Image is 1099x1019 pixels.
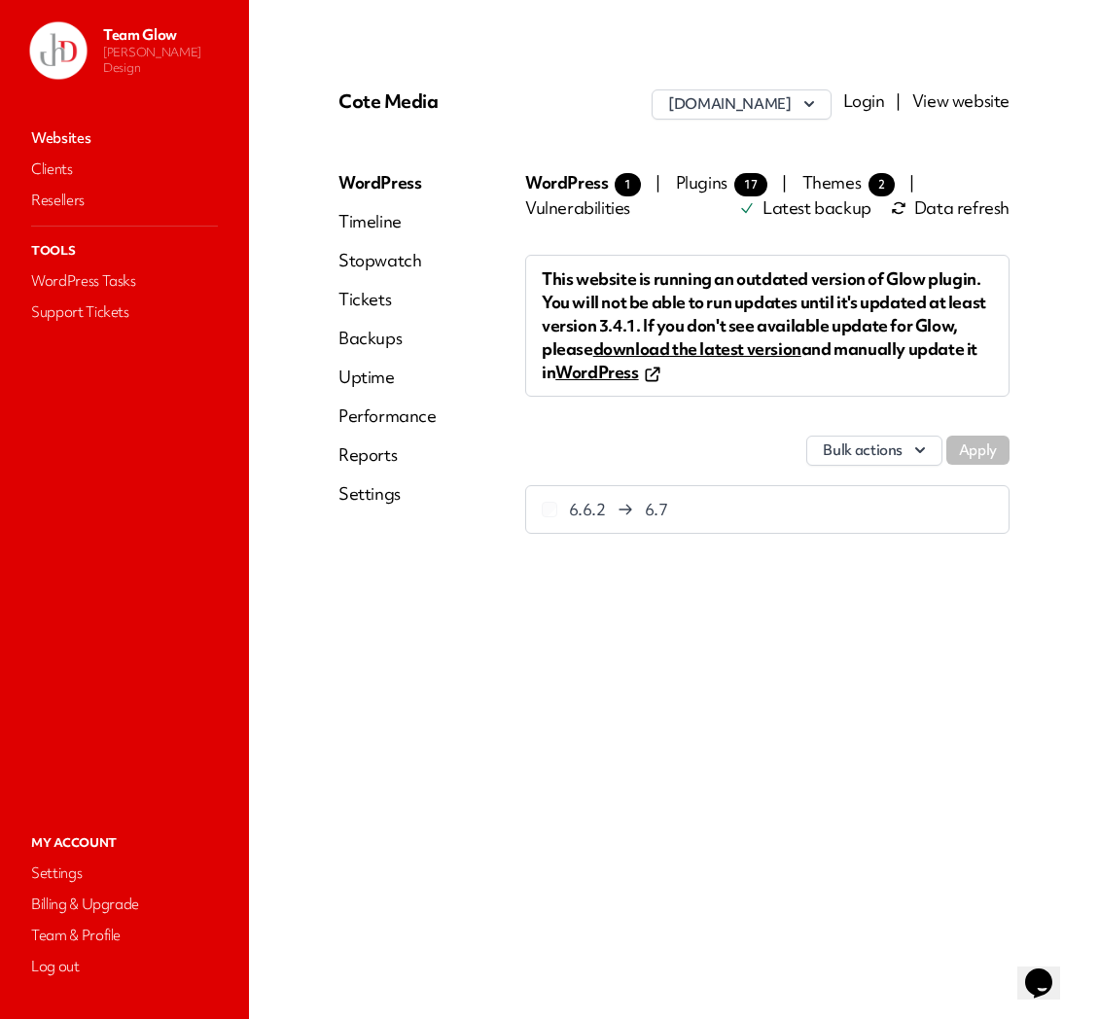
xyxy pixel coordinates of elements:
a: Uptime [338,366,437,389]
a: Backups [338,327,437,350]
a: Tickets [338,288,437,311]
span: 6.6.2 6.7 [569,498,668,521]
p: Team Glow [103,25,233,45]
a: Resellers [27,187,222,214]
p: Cote Media [338,89,562,113]
a: Team & Profile [27,922,222,949]
a: Support Tickets [27,299,222,326]
a: Billing & Upgrade [27,891,222,918]
a: Log out [27,953,222,980]
a: WordPress Tasks [27,267,222,295]
a: View website [912,89,1010,112]
a: Clients [27,156,222,183]
button: Bulk actions [806,436,942,466]
span: | [896,89,901,112]
span: This website is running an outdated version of Glow plugin. You will not be able to run updates u... [542,267,986,383]
a: Settings [27,860,222,887]
a: Websites [27,124,222,152]
a: Stopwatch [338,249,437,272]
span: | [782,171,787,193]
p: My Account [27,830,222,856]
a: Timeline [338,210,437,233]
a: WordPress [338,171,437,194]
a: Performance [338,404,437,428]
iframe: chat widget [1017,941,1080,1000]
button: Apply [946,436,1010,465]
span: Themes [802,171,895,193]
a: Login [843,89,885,112]
span: Data refresh [891,200,1010,216]
span: WordPress [525,171,641,193]
span: Vulnerabilities [525,196,630,219]
span: 1 [615,173,641,196]
span: 2 [869,173,895,196]
span: | [909,171,914,193]
a: Reports [338,443,437,467]
a: download the latest version [593,337,801,360]
button: [DOMAIN_NAME] [652,89,831,120]
a: Settings [338,482,437,506]
p: Tools [27,238,222,264]
span: | [656,171,660,193]
a: WordPress [555,361,661,383]
span: 17 [734,173,766,196]
span: Plugins [676,171,767,193]
a: Latest backup [739,200,871,216]
p: [PERSON_NAME] Design [103,45,233,76]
